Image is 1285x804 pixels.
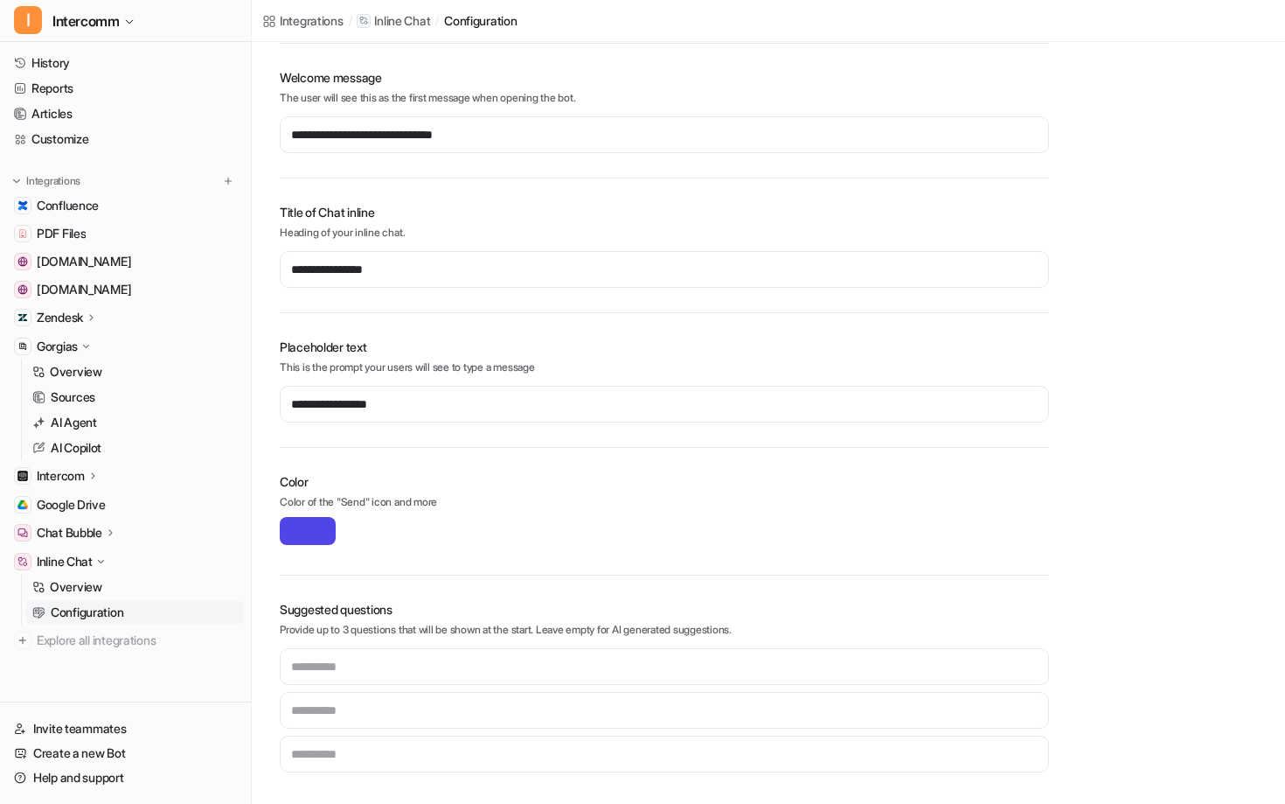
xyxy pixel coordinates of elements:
p: Heading of your inline chat. [280,225,1049,241]
p: Provide up to 3 questions that will be shown at the start. Leave empty for AI generated suggestions. [280,622,1049,638]
p: Inline Chat [37,553,93,570]
div: Integrations [280,11,344,30]
a: AI Agent [25,410,244,435]
a: Overview [25,575,244,599]
a: PDF FilesPDF Files [7,221,244,246]
a: Inline Chat [357,12,430,30]
a: app.intercom.com[DOMAIN_NAME] [7,277,244,302]
img: app.intercom.com [17,284,28,295]
span: / [349,13,352,29]
img: www.helpdesk.com [17,256,28,267]
a: Sources [25,385,244,409]
a: Overview [25,360,244,384]
a: AI Copilot [25,436,244,460]
a: Explore all integrations [7,628,244,653]
p: The user will see this as the first message when opening the bot. [280,90,1049,106]
span: / [435,13,439,29]
p: Overview [50,363,102,381]
span: I [14,6,42,34]
span: Explore all integrations [37,626,237,654]
p: AI Copilot [51,439,101,457]
a: History [7,51,244,75]
img: Intercom [17,471,28,481]
p: Inline Chat [374,12,430,30]
a: www.helpdesk.com[DOMAIN_NAME] [7,249,244,274]
h2: Suggested questions [280,600,1049,619]
a: Configuration [25,600,244,625]
a: ConfluenceConfluence [7,193,244,218]
img: Google Drive [17,500,28,510]
p: Intercom [37,467,85,485]
span: PDF Files [37,225,86,242]
a: Create a new Bot [7,741,244,766]
a: Help and support [7,766,244,790]
a: Reports [7,76,244,101]
img: explore all integrations [14,632,31,649]
a: Articles [7,101,244,126]
p: Zendesk [37,309,83,326]
h2: Title of Chat inline [280,203,1049,221]
img: Confluence [17,200,28,211]
p: AI Agent [51,414,97,431]
a: Invite teammates [7,717,244,741]
a: Integrations [262,11,344,30]
p: Overview [50,578,102,596]
img: Inline Chat [17,556,28,567]
p: This is the prompt your users will see to type a message [280,360,1049,375]
img: Gorgias [17,341,28,352]
img: Zendesk [17,312,28,323]
span: Confluence [37,197,99,214]
img: expand menu [10,175,23,187]
h2: Placeholder text [280,338,1049,356]
img: menu_add.svg [222,175,234,187]
a: Google DriveGoogle Drive [7,493,244,517]
img: Chat Bubble [17,528,28,538]
span: Google Drive [37,496,106,514]
p: Sources [51,388,95,406]
span: Intercomm [52,9,119,33]
h2: Color [280,472,1049,491]
h2: Welcome message [280,68,1049,87]
span: [DOMAIN_NAME] [37,281,131,298]
p: Chat Bubble [37,524,102,542]
p: Gorgias [37,338,78,355]
img: PDF Files [17,228,28,239]
p: Configuration [51,604,123,621]
button: Integrations [7,172,86,190]
p: Color of the "Send" icon and more [280,494,1049,514]
a: Customize [7,127,244,151]
a: configuration [444,11,517,30]
span: [DOMAIN_NAME] [37,253,131,270]
p: Integrations [26,174,80,188]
